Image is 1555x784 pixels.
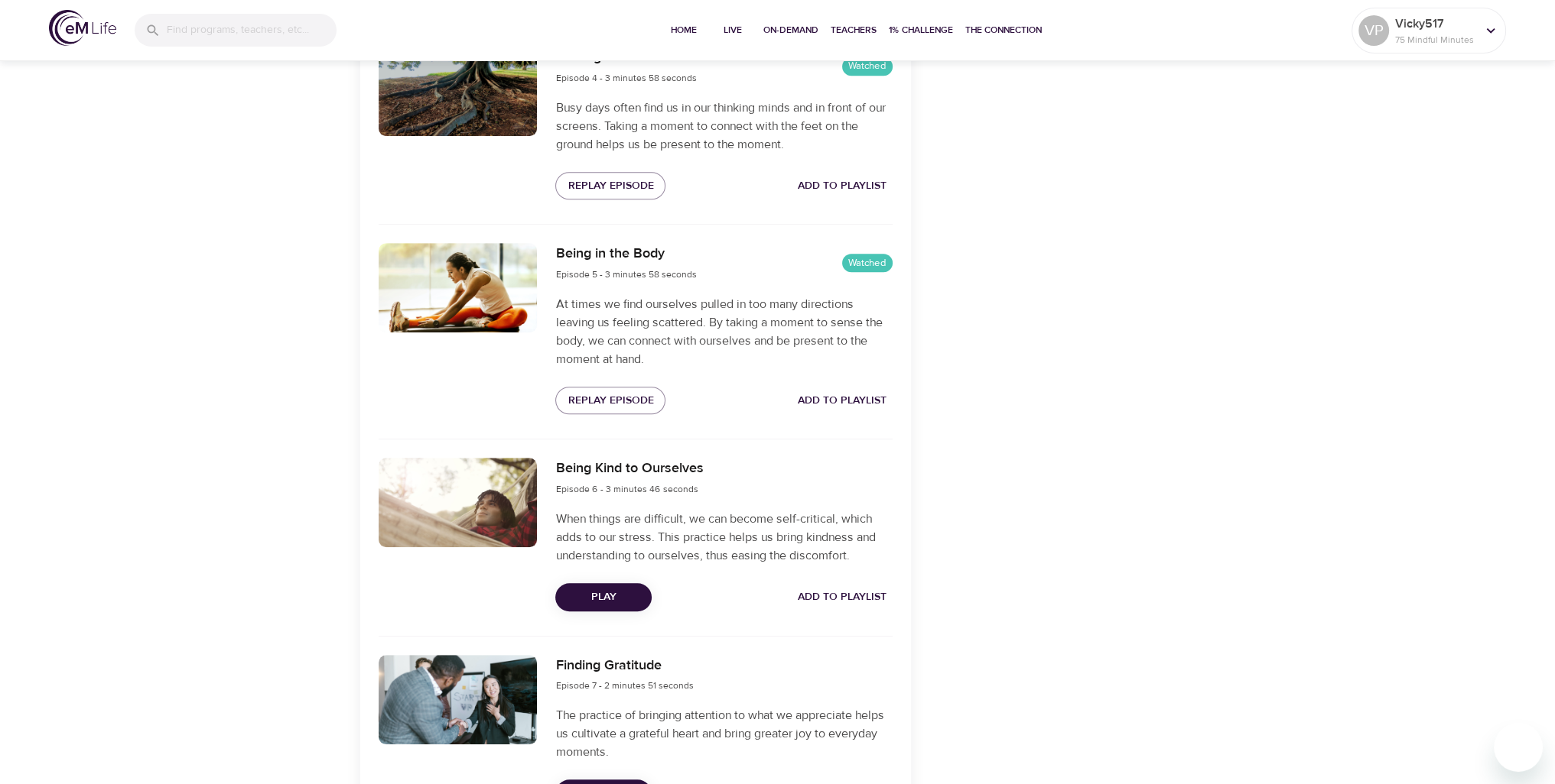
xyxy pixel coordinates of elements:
[798,588,886,607] span: Add to Playlist
[965,22,1042,38] span: The Connection
[792,387,893,415] button: Add to Playlist
[792,583,893,611] button: Add to Playlist
[555,483,698,495] span: Episode 6 - 3 minutes 46 seconds
[555,387,665,415] button: Replay Episode
[568,588,639,607] span: Play
[555,268,696,280] span: Episode 5 - 3 minutes 58 seconds
[665,22,702,38] span: Home
[842,59,893,73] span: Watched
[1395,33,1476,47] p: 75 Mindful Minutes
[555,458,703,480] h6: Being Kind to Ourselves
[798,177,886,196] span: Add to Playlist
[167,14,337,47] input: Find programs, teachers, etc...
[568,391,653,410] span: Replay Episode
[555,295,892,368] p: At times we find ourselves pulled in too many directions leaving us feeling scattered. By taking ...
[555,72,696,84] span: Episode 4 - 3 minutes 58 seconds
[763,22,818,38] span: On-Demand
[555,655,693,677] h6: Finding Gratitude
[555,172,665,200] button: Replay Episode
[555,583,652,611] button: Play
[555,679,693,692] span: Episode 7 - 2 minutes 51 seconds
[555,99,892,154] p: Busy days often find us in our thinking minds and in front of our screens. Taking a moment to con...
[831,22,877,38] span: Teachers
[555,243,696,265] h6: Being in the Body
[1358,15,1389,46] div: VP
[568,177,653,196] span: Replay Episode
[49,10,116,46] img: logo
[1395,15,1476,33] p: Vicky517
[555,510,892,565] p: When things are difficult, we can become self-critical, which adds to our stress. This practice h...
[842,256,893,271] span: Watched
[714,22,751,38] span: Live
[555,706,892,761] p: The practice of bringing attention to what we appreciate helps us cultivate a grateful heart and ...
[1494,723,1543,772] iframe: Button to launch messaging window
[798,391,886,410] span: Add to Playlist
[889,22,953,38] span: 1% Challenge
[792,172,893,200] button: Add to Playlist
